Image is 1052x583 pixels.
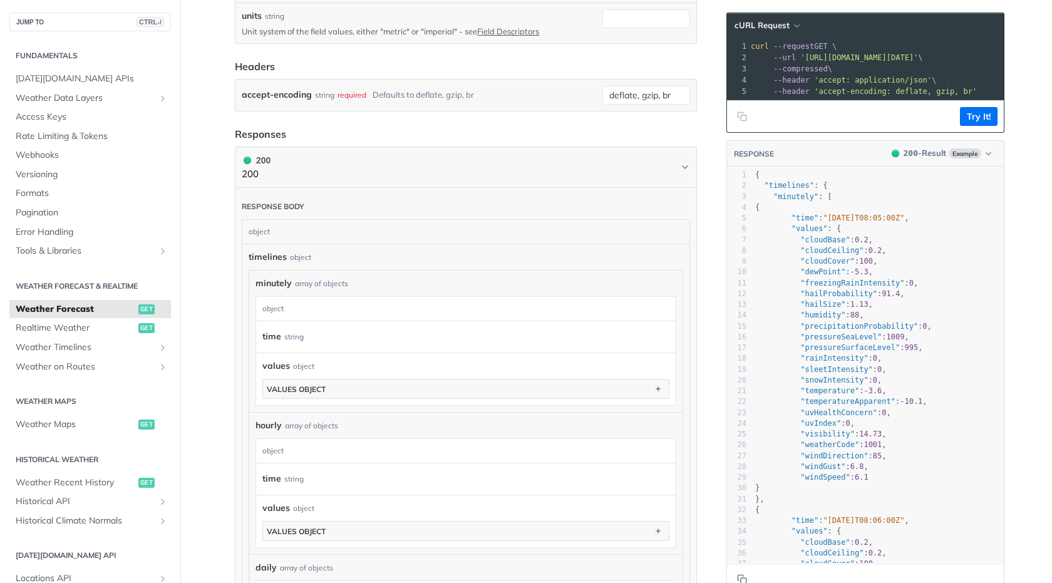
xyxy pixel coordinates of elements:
[892,150,899,157] span: 200
[138,420,155,430] span: get
[800,440,859,449] span: "weatherCode"
[16,495,155,508] span: Historical API
[755,386,887,395] span: : ,
[727,429,746,440] div: 25
[242,153,690,182] button: 200 200200
[755,527,841,535] span: : {
[9,108,171,126] a: Access Keys
[158,93,168,103] button: Show subpages for Weather Data Layers
[755,495,765,503] span: },
[16,303,135,316] span: Weather Forecast
[949,148,981,158] span: Example
[16,322,135,334] span: Realtime Weather
[823,214,904,222] span: "[DATE]T08:05:00Z"
[680,162,690,172] svg: Chevron
[727,515,746,526] div: 33
[900,397,904,406] span: -
[263,522,669,540] button: values object
[800,473,850,482] span: "windSpeed"
[242,26,597,37] p: Unit system of the field values, either "metric" or "imperial" - see
[727,548,746,559] div: 36
[9,512,171,530] a: Historical Climate NormalsShow subpages for Historical Climate Normals
[727,52,748,63] div: 2
[9,300,171,319] a: Weather Forecastget
[727,299,746,310] div: 13
[735,20,790,31] span: cURL Request
[315,86,334,104] div: string
[751,42,769,51] span: curl
[9,281,171,292] h2: Weather Forecast & realtime
[755,246,887,255] span: : ,
[850,300,869,309] span: 1.13
[727,483,746,493] div: 30
[855,538,869,547] span: 0.2
[855,235,869,244] span: 0.2
[800,365,873,374] span: "sleetIntensity"
[16,168,168,181] span: Versioning
[16,73,168,85] span: [DATE][DOMAIN_NAME] APIs
[16,130,168,143] span: Rate Limiting & Tokens
[9,13,171,31] button: JUMP TOCTRL-/
[727,224,746,234] div: 6
[882,289,900,298] span: 91.4
[727,537,746,548] div: 35
[800,408,877,417] span: "uvHealthConcern"
[814,87,977,96] span: 'accept-encoding: deflate, gzip, br'
[859,430,882,438] span: 14.73
[755,516,909,525] span: : ,
[823,516,904,525] span: "[DATE]T08:06:00Z"
[293,361,314,372] div: object
[9,242,171,261] a: Tools & LibrariesShow subpages for Tools & Libraries
[727,63,748,75] div: 3
[755,257,877,266] span: : ,
[904,147,946,160] div: - Result
[727,386,746,396] div: 21
[727,278,746,289] div: 11
[755,440,887,449] span: : ,
[262,359,290,373] span: values
[244,157,251,164] span: 200
[242,9,262,23] label: units
[755,549,887,557] span: : ,
[284,328,304,346] div: string
[255,561,277,574] span: daily
[9,50,171,61] h2: Fundamentals
[764,181,813,190] span: "timelines"
[9,358,171,376] a: Weather on RoutesShow subpages for Weather on Routes
[800,549,864,557] span: "cloudCeiling"
[9,492,171,511] a: Historical APIShow subpages for Historical API
[242,86,312,104] label: accept-encoding
[9,204,171,222] a: Pagination
[733,148,775,160] button: RESPONSE
[267,527,326,536] div: values object
[755,505,760,514] span: {
[255,419,282,432] span: hourly
[755,376,882,384] span: : ,
[755,397,927,406] span: : ,
[755,343,922,352] span: : ,
[727,505,746,515] div: 32
[727,559,746,569] div: 37
[773,53,796,62] span: --url
[727,440,746,450] div: 26
[727,353,746,364] div: 18
[284,470,304,488] div: string
[16,111,168,123] span: Access Keys
[800,279,904,287] span: "freezingRainIntensity"
[138,304,155,314] span: get
[960,107,998,126] button: Try It!
[755,322,932,331] span: : ,
[9,550,171,561] h2: [DATE][DOMAIN_NAME] API
[727,375,746,386] div: 20
[158,246,168,256] button: Show subpages for Tools & Libraries
[727,41,748,52] div: 1
[869,386,882,395] span: 3.6
[800,343,900,352] span: "pressureSurfaceLevel"
[727,494,746,505] div: 31
[800,53,918,62] span: '[URL][DOMAIN_NAME][DATE]'
[158,343,168,353] button: Show subpages for Weather Timelines
[9,454,171,465] h2: Historical Weather
[727,213,746,224] div: 5
[727,75,748,86] div: 4
[9,70,171,88] a: [DATE][DOMAIN_NAME] APIs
